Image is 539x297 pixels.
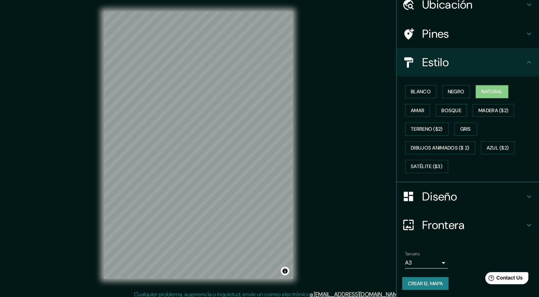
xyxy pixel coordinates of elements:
div: Estilo [397,48,539,77]
button: Natural [476,85,508,98]
button: Madera ($2) [473,104,514,117]
button: Gris [454,123,477,136]
font: Azul ($2) [487,144,509,152]
font: Dibujos animados ($ 2) [411,144,470,152]
iframe: Help widget launcher [476,269,531,289]
div: Diseño [397,182,539,211]
h4: Pines [422,27,525,41]
canvas: Mapa [104,11,293,279]
h4: Diseño [422,189,525,204]
font: Natural [481,87,503,96]
font: Bosque [441,106,461,115]
button: Crear el mapa [402,277,449,290]
font: Madera ($2) [478,106,508,115]
font: Terreno ($2) [411,125,443,134]
button: Negro [442,85,470,98]
font: Satélite ($3) [411,162,442,171]
button: Azul ($2) [481,141,515,155]
font: Amar [411,106,424,115]
h4: Estilo [422,55,525,69]
label: Tamaño [405,251,420,257]
button: Amar [405,104,430,117]
button: Satélite ($3) [405,160,448,173]
button: Terreno ($2) [405,123,449,136]
div: Frontera [397,211,539,239]
button: Bosque [436,104,467,117]
font: Blanco [411,87,431,96]
button: Alternar atribución [281,267,289,275]
div: Pines [397,20,539,48]
font: Negro [448,87,465,96]
font: Crear el mapa [408,279,443,288]
h4: Frontera [422,218,525,232]
div: A3 [405,257,448,269]
button: Blanco [405,85,436,98]
button: Dibujos animados ($ 2) [405,141,475,155]
font: Gris [460,125,471,134]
